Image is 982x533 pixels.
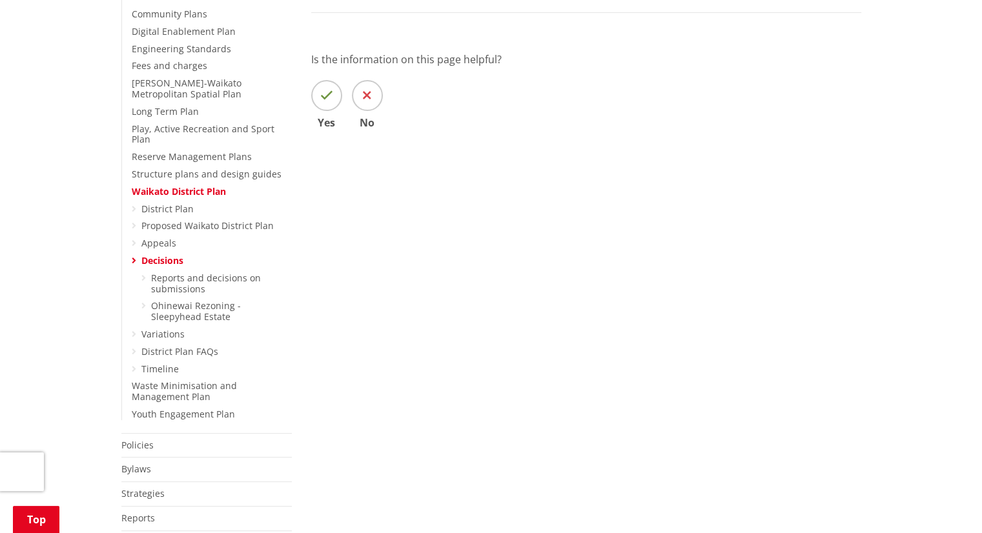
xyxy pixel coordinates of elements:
[141,328,185,340] a: Variations
[151,299,241,323] a: Ohinewai Rezoning - Sleepyhead Estate
[132,59,207,72] a: Fees and charges
[141,363,179,375] a: Timeline
[141,345,218,357] a: District Plan FAQs
[141,203,194,215] a: District Plan
[141,254,183,266] a: Decisions
[132,77,241,100] a: [PERSON_NAME]-Waikato Metropolitan Spatial Plan
[132,25,236,37] a: Digital Enablement Plan
[352,117,383,128] span: No
[311,52,861,67] p: Is the information on this page helpful?
[132,8,207,20] a: Community Plans
[132,105,199,117] a: Long Term Plan
[132,123,274,146] a: Play, Active Recreation and Sport Plan
[132,168,281,180] a: Structure plans and design guides
[132,150,252,163] a: Reserve Management Plans
[132,185,226,197] a: Waikato District Plan
[132,408,235,420] a: Youth Engagement Plan
[311,117,342,128] span: Yes
[121,463,151,475] a: Bylaws
[151,272,261,295] a: Reports and decisions on submissions​
[141,237,176,249] a: Appeals
[923,479,969,525] iframe: Messenger Launcher
[13,506,59,533] a: Top
[132,43,231,55] a: Engineering Standards
[121,487,165,499] a: Strategies
[132,379,237,403] a: Waste Minimisation and Management Plan
[121,512,155,524] a: Reports
[121,439,154,451] a: Policies
[141,219,274,232] a: Proposed Waikato District Plan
